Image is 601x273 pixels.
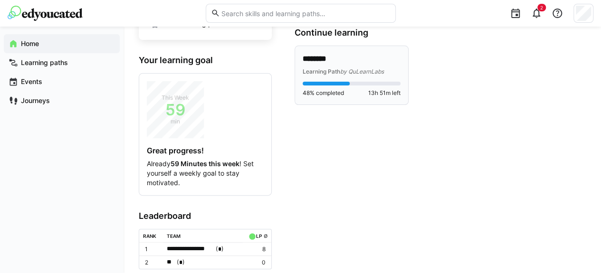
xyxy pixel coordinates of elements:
[303,68,340,75] span: Learning Path
[303,89,344,97] span: 48% completed
[145,245,159,253] p: 1
[145,259,159,266] p: 2
[340,68,384,75] span: by QuLearnLabs
[263,231,267,239] a: ø
[540,5,543,10] span: 2
[215,244,223,254] span: ( )
[171,160,239,168] strong: 59 Minutes this week
[247,245,266,253] p: 8
[167,233,181,239] div: Team
[368,89,401,97] span: 13h 51m left
[147,159,264,188] p: Already ! Set yourself a weekly goal to stay motivated.
[139,55,272,66] h3: Your learning goal
[147,146,264,155] h4: Great progress!
[143,233,156,239] div: Rank
[295,28,586,38] h3: Continue learning
[220,9,390,18] input: Search skills and learning paths…
[247,259,266,266] p: 0
[256,233,262,239] div: LP
[177,257,185,267] span: ( )
[139,211,272,221] h3: Leaderboard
